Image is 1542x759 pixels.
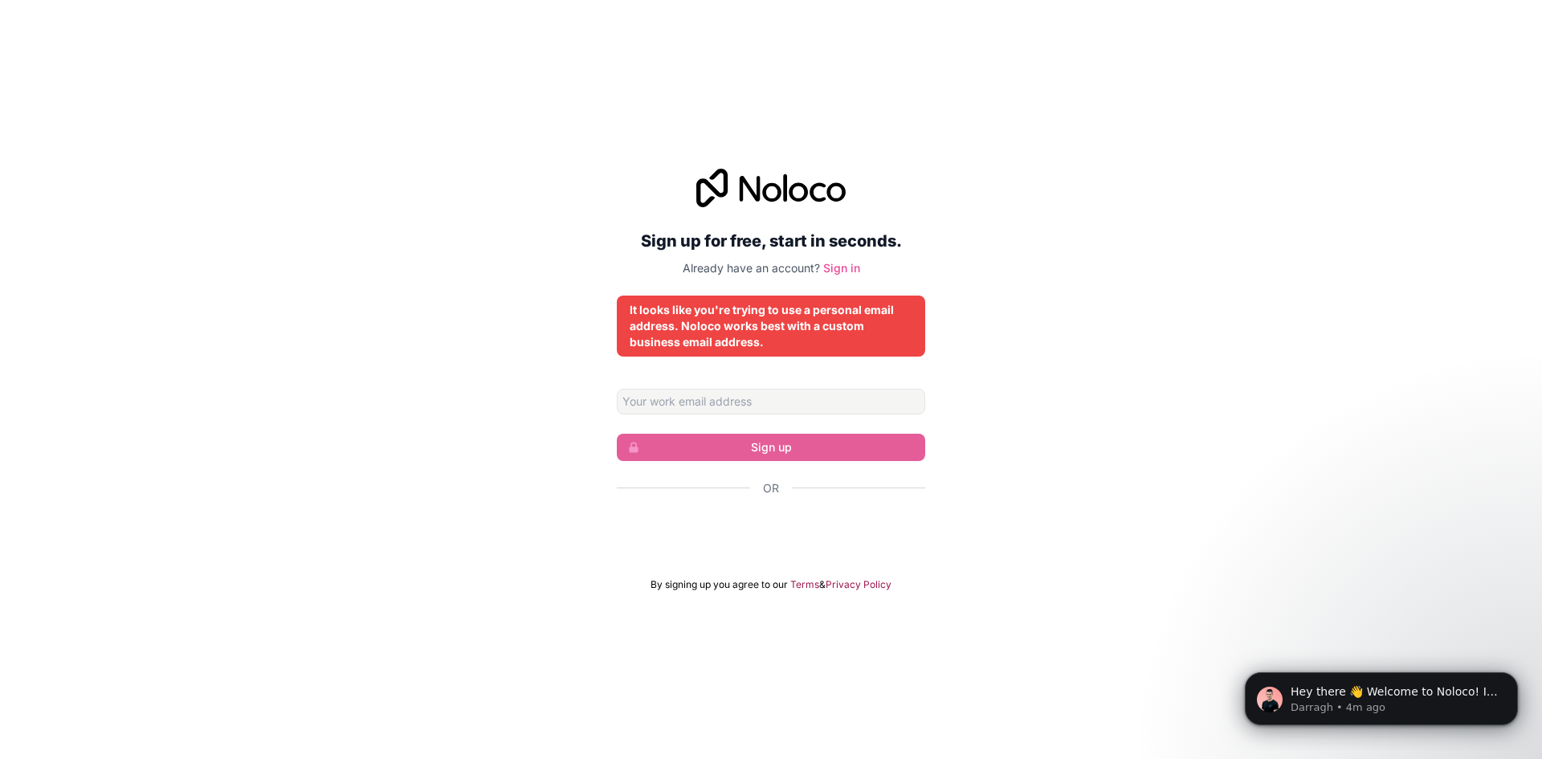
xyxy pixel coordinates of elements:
[819,578,826,591] span: &
[609,514,933,549] iframe: Sign in with Google Button
[790,578,819,591] a: Terms
[1221,639,1542,751] iframe: Intercom notifications message
[823,261,860,275] a: Sign in
[826,578,891,591] a: Privacy Policy
[630,302,912,350] div: It looks like you're trying to use a personal email address. Noloco works best with a custom busi...
[763,480,779,496] span: Or
[617,389,925,414] input: Email address
[683,261,820,275] span: Already have an account?
[617,434,925,461] button: Sign up
[617,226,925,255] h2: Sign up for free, start in seconds.
[651,578,788,591] span: By signing up you agree to our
